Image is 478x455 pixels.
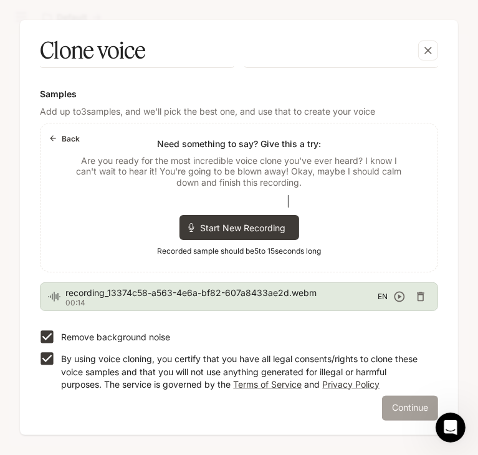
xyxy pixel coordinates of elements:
p: Are you ready for the most incredible voice clone you've ever heard? I know I can't wait to hear ... [70,155,408,188]
a: Privacy Policy [322,379,380,390]
button: Continue [382,396,438,421]
p: 00:14 [65,299,378,307]
p: Add up to 3 samples, and we'll pick the best one, and use that to create your voice [40,105,438,118]
p: Remove background noise [61,331,170,343]
button: Back [45,128,85,148]
div: Start New Recording [179,215,299,240]
p: Need something to say? Give this a try: [157,138,321,150]
span: Start New Recording [201,221,294,234]
span: EN [378,290,388,303]
span: Recorded sample should be 5 to 15 seconds long [157,245,321,257]
span: recording_13374c58-a563-4e6a-bf82-607a8433ae2d.webm [65,287,378,299]
iframe: Intercom live chat [436,413,466,443]
a: Terms of Service [233,379,302,390]
p: By using voice cloning, you certify that you have all legal consents/rights to clone these voice ... [61,353,428,390]
h6: Samples [40,88,438,100]
h5: Clone voice [40,35,145,66]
